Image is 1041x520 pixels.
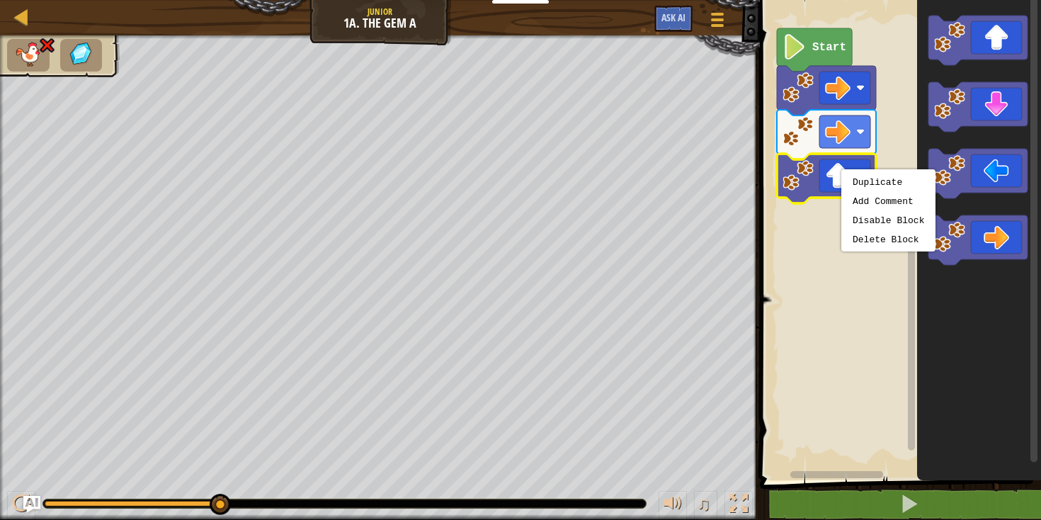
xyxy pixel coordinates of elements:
li: Your hero must survive. [7,39,50,72]
span: Ask AI [661,11,686,24]
li: Collect the gems. [60,39,103,72]
div: Add Comment [853,196,924,207]
button: Toggle fullscreen [724,491,753,520]
button: ♫ [694,491,718,520]
div: Disable Block [853,215,924,226]
button: Adjust volume [659,491,687,520]
button: Ask AI [654,6,693,32]
div: Duplicate [853,177,924,188]
text: Start [812,41,846,54]
button: ⌘ + P: Play [7,491,35,520]
div: Delete Block [853,234,924,245]
button: Ask AI [23,496,40,513]
span: ♫ [697,493,711,514]
button: Show game menu [700,6,735,39]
